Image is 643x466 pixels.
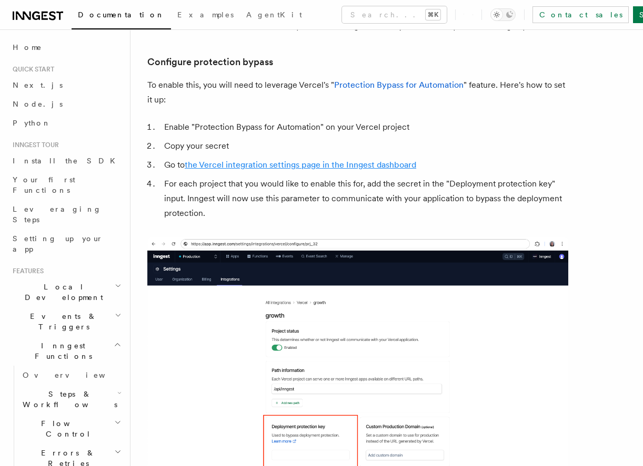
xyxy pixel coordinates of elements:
span: Quick start [8,65,54,74]
span: Home [13,42,42,53]
button: Local Development [8,277,124,307]
span: Setting up your app [13,234,103,253]
span: Examples [177,11,234,19]
a: Your first Functions [8,170,124,200]
li: Go to [161,158,568,172]
a: Python [8,113,124,132]
a: Overview [18,366,124,385]
span: Inngest Functions [8,340,114,361]
button: Inngest Functions [8,336,124,366]
a: Configure protection bypass [147,55,273,69]
span: Install the SDK [13,157,122,165]
button: Flow Control [18,414,124,443]
span: Inngest tour [8,141,59,149]
a: Protection Bypass for Automation [334,80,464,90]
a: the Vercel integration settings page in the Inngest dashboard [185,160,416,170]
p: To enable this, you will need to leverage Vercel's " " feature. Here's how to set it up: [147,78,568,107]
a: Documentation [72,3,171,29]
a: Node.js [8,95,124,113]
span: Features [8,267,44,275]
li: Enable "Protection Bypass for Automation" on your Vercel project [161,120,568,134]
span: Local Development [8,282,115,303]
a: Next.js [8,76,124,95]
li: Copy your secret [161,139,568,153]
a: Leveraging Steps [8,200,124,229]
span: Documentation [78,11,165,19]
a: AgentKit [240,3,308,28]
a: Contact sales [533,6,629,23]
a: Home [8,38,124,57]
button: Events & Triggers [8,307,124,336]
span: Next.js [13,81,63,89]
a: Setting up your app [8,229,124,258]
em: Protection bypass may or may not be available depending on your pricing plan [164,6,567,31]
span: Events & Triggers [8,311,115,332]
button: Steps & Workflows [18,385,124,414]
span: Python [13,119,51,127]
button: Toggle dark mode [490,8,516,21]
span: Leveraging Steps [13,205,102,224]
button: Search...⌘K [342,6,447,23]
span: Steps & Workflows [18,389,117,410]
span: Node.js [13,100,63,108]
li: For each project that you would like to enable this for, add the secret in the "Deployment protec... [161,177,568,221]
a: Examples [171,3,240,28]
span: Your first Functions [13,175,75,194]
span: Overview [23,371,131,379]
kbd: ⌘K [426,9,440,20]
span: Flow Control [18,418,114,439]
a: Install the SDK [8,151,124,170]
span: AgentKit [246,11,302,19]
